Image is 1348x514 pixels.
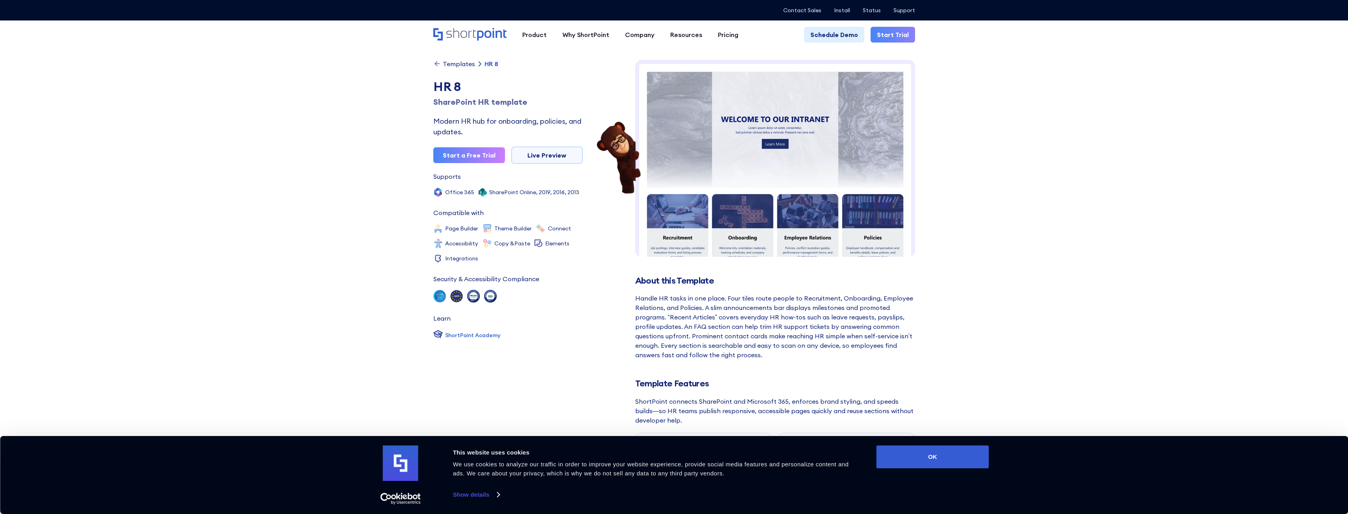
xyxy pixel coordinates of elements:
[453,461,849,477] span: We use cookies to analyze our traffic in order to improve your website experience, provide social...
[635,379,915,388] h2: Template Features
[433,173,461,180] div: Supports
[893,7,915,13] a: Support
[453,489,499,501] a: Show details
[433,315,451,321] div: Learn
[514,27,555,43] a: Product
[718,30,738,39] div: Pricing
[562,30,609,39] div: Why ShortPoint
[445,241,478,246] div: Accessibility
[383,445,418,481] img: logo
[366,493,435,505] a: Usercentrics Cookiebot - opens in a new window
[871,27,915,43] a: Start Trial
[635,293,915,360] div: Handle HR tasks in one place. Four tiles route people to Recruitment, Onboarding, Employee Relati...
[433,210,484,216] div: Compatible with
[670,30,702,39] div: Resources
[522,30,547,39] div: Product
[511,147,583,164] a: Live Preview
[494,226,532,231] div: Theme Builder
[804,27,864,43] a: Schedule Demo
[445,331,501,340] div: ShortPoint Academy
[489,189,579,195] div: SharePoint Online, 2019, 2016, 2013
[484,61,498,67] div: HR 8
[863,7,881,13] a: Status
[445,189,474,195] div: Office 365
[635,276,915,286] h2: About this Template
[433,60,475,68] a: Templates
[494,241,530,246] div: Copy &Paste
[635,397,915,425] div: ShortPoint connects SharePoint and Microsoft 365, enforces brand styling, and speeds builds—so HR...
[433,276,539,282] div: Security & Accessibility Compliance
[433,116,583,137] div: Modern HR hub for onboarding, policies, and updates.
[445,226,478,231] div: Page Builder
[783,7,821,13] a: Contact Sales
[617,27,662,43] a: Company
[710,27,746,43] a: Pricing
[433,77,583,96] div: HR 8
[433,329,501,341] a: ShortPoint Academy
[433,28,507,41] a: Home
[433,96,583,108] h1: SharePoint HR template
[662,27,710,43] a: Resources
[433,147,505,163] a: Start a Free Trial
[834,7,850,13] a: Install
[548,226,571,231] div: Connect
[625,30,655,39] div: Company
[445,256,478,261] div: Integrations
[433,290,446,302] img: soc 2
[555,27,617,43] a: Why ShortPoint
[453,448,859,457] div: This website uses cookies
[545,241,570,246] div: Elements
[443,61,475,67] div: Templates
[876,445,989,468] button: OK
[1206,423,1348,514] iframe: Chat Widget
